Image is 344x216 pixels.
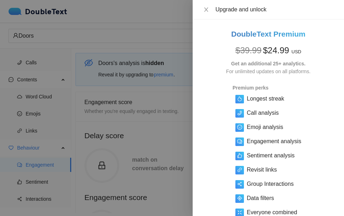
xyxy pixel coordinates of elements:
[263,45,289,55] span: $ 24.99
[201,28,335,40] h2: DoubleText Premium
[247,137,301,146] h5: Engagement analysis
[201,6,211,13] button: Close
[215,6,335,13] div: Upgrade and unlock
[237,210,242,215] span: fullscreen-exit
[237,139,242,144] span: comment
[237,125,242,130] span: smile
[237,167,242,172] span: link
[247,180,294,188] h5: Group Interactions
[247,194,274,202] h5: Data filters
[233,85,269,91] strong: Premium perks
[292,49,301,54] span: USD
[247,94,284,103] h5: Longest streak
[237,182,242,187] span: share-alt
[247,151,295,160] h5: Sentiment analysis
[231,61,306,66] strong: Get an additional 25+ analytics.
[247,166,277,174] h5: Revisit links
[235,45,261,55] span: $ 39.99
[226,69,311,74] span: For unlimited updates on all platforms.
[237,110,242,115] span: phone
[247,123,283,131] h5: Emoji analysis
[237,153,242,158] span: like
[247,109,279,117] h5: Call analysis
[203,7,209,12] span: close
[237,196,242,201] span: aim
[237,96,242,101] span: fire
